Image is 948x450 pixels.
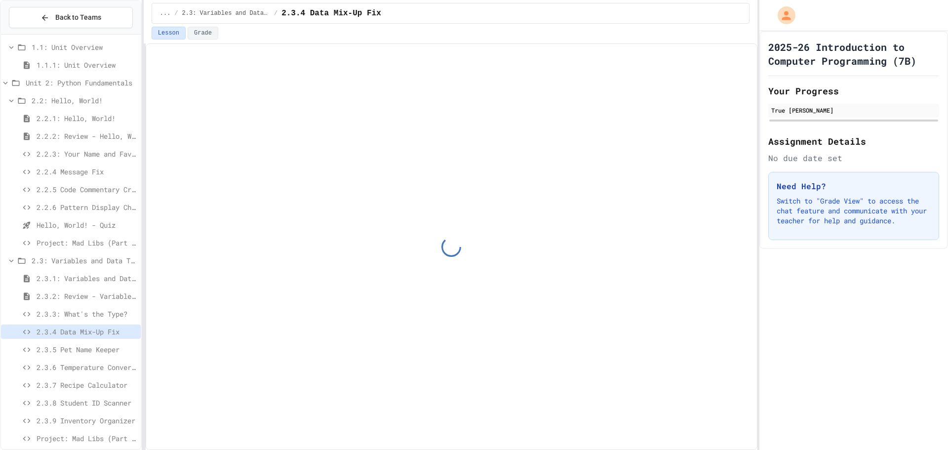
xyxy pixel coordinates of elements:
span: 1.1.1: Unit Overview [37,60,137,70]
span: 2.2: Hello, World! [32,95,137,106]
span: 2.2.4 Message Fix [37,166,137,177]
span: 2.3.5 Pet Name Keeper [37,344,137,355]
span: 2.3.6 Temperature Converter [37,362,137,372]
span: Unit 2: Python Fundamentals [26,78,137,88]
p: Switch to "Grade View" to access the chat feature and communicate with your teacher for help and ... [777,196,931,226]
h2: Your Progress [768,84,939,98]
div: My Account [767,4,798,27]
div: True [PERSON_NAME] [771,106,936,115]
span: 2.3.2: Review - Variables and Data Types [37,291,137,301]
div: No due date set [768,152,939,164]
span: Back to Teams [55,12,101,23]
span: / [174,9,178,17]
button: Grade [188,27,218,40]
button: Back to Teams [9,7,133,28]
h3: Need Help? [777,180,931,192]
span: 2.3: Variables and Data Types [32,255,137,266]
span: 2.3.9 Inventory Organizer [37,415,137,426]
h1: 2025-26 Introduction to Computer Programming (7B) [768,40,939,68]
span: 2.3: Variables and Data Types [182,9,270,17]
span: 2.2.6 Pattern Display Challenge [37,202,137,212]
span: 2.2.5 Code Commentary Creator [37,184,137,195]
span: Project: Mad Libs (Part 1) [37,238,137,248]
span: 2.3.3: What's the Type? [37,309,137,319]
span: Project: Mad Libs (Part 2) [37,433,137,444]
h2: Assignment Details [768,134,939,148]
span: 2.3.1: Variables and Data Types [37,273,137,284]
span: 1.1: Unit Overview [32,42,137,52]
span: 2.2.3: Your Name and Favorite Movie [37,149,137,159]
span: 2.3.4 Data Mix-Up Fix [281,7,381,19]
button: Lesson [152,27,186,40]
span: Hello, World! - Quiz [37,220,137,230]
span: 2.3.7 Recipe Calculator [37,380,137,390]
span: 2.2.2: Review - Hello, World! [37,131,137,141]
span: ... [160,9,171,17]
span: / [274,9,277,17]
span: 2.2.1: Hello, World! [37,113,137,123]
span: 2.3.4 Data Mix-Up Fix [37,327,137,337]
span: 2.3.8 Student ID Scanner [37,398,137,408]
